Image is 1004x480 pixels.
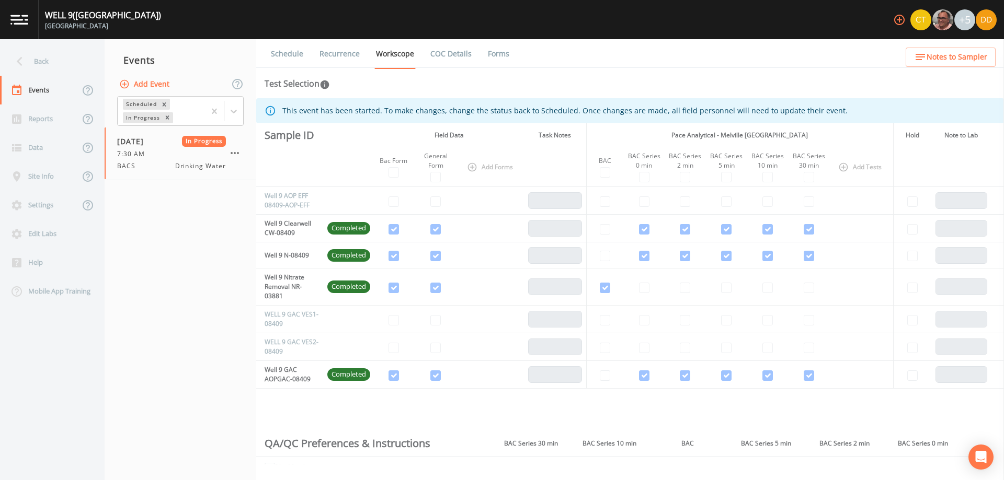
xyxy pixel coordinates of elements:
span: Drinking Water [175,161,226,171]
img: 7f2cab73c0e50dc3fbb7023805f649db [910,9,931,30]
th: Note to Lab [931,123,991,147]
a: [DATE]In Progress7:30 AMBACSDrinking Water [105,127,256,180]
th: BAC Series 2 min [805,430,884,456]
th: Hold [893,123,931,147]
div: Remove In Progress [162,112,173,123]
div: In Progress [123,112,162,123]
span: Completed [327,223,370,233]
td: WELL 9 GAC VES2-08409 [256,333,323,361]
td: Well 9 GAC AOPGAC-08409 [256,361,323,389]
button: Add Event [117,75,174,94]
div: BAC Series 10 min [751,151,784,170]
span: 7:30 AM [117,149,151,159]
th: Pace Analytical - Melville [GEOGRAPHIC_DATA] [586,123,893,147]
div: Events [105,47,256,73]
th: BAC Series 30 min [492,430,570,456]
img: logo [10,15,28,25]
td: Well 9 Clearwell CW-08409 [256,215,323,242]
div: Test Selection [265,77,330,90]
a: COC Details [429,39,473,68]
div: Remove Scheduled [158,99,170,110]
td: Well 9 N-08409 [256,242,323,268]
div: This event has been started. To make changes, change the status back to Scheduled. Once changes a... [282,101,848,120]
th: BAC Series 0 min [884,430,962,456]
div: BAC Series 30 min [792,151,825,170]
img: 7d98d358f95ebe5908e4de0cdde0c501 [976,9,997,30]
td: WELL 9 GAC VES1-08409 [256,306,323,333]
div: BAC [591,156,620,166]
div: BAC Series 0 min [627,151,660,170]
a: Schedule [269,39,305,68]
a: Recurrence [318,39,361,68]
svg: In this section you'll be able to select the analytical test to run, based on the media type, and... [320,79,330,90]
label: Blind Duplicate [275,462,319,472]
th: BAC Series 5 min [727,430,805,456]
span: BACS [117,161,142,171]
button: Notes to Sampler [906,48,996,67]
img: e2d790fa78825a4bb76dcb6ab311d44c [932,9,953,30]
div: BAC Series 5 min [710,151,743,170]
div: +5 [954,9,975,30]
span: In Progress [182,136,226,147]
div: Open Intercom Messenger [968,444,994,470]
a: Workscope [374,39,416,69]
a: Forms [486,39,511,68]
span: Completed [327,250,370,261]
th: QA/QC Preferences & Instructions [256,430,492,456]
span: [DATE] [117,136,151,147]
div: Bac Form [379,156,409,166]
td: Well 9 Nitrate Removal NR-03881 [256,268,323,306]
th: BAC [648,430,727,456]
div: WELL 9 ([GEOGRAPHIC_DATA]) [45,9,161,21]
span: Completed [327,369,370,380]
div: Chris Tobin [910,9,932,30]
div: Mike Franklin [932,9,954,30]
td: Well 9 AOP EFF 08409-AOP-EFF [256,187,323,215]
div: General Form [417,151,454,170]
th: Field Data [374,123,524,147]
div: [GEOGRAPHIC_DATA] [45,21,161,31]
th: Sample ID [256,123,323,147]
th: BAC Series 10 min [570,430,648,456]
span: Completed [327,282,370,292]
th: Task Notes [524,123,587,147]
span: Notes to Sampler [927,51,987,64]
div: BAC Series 2 min [669,151,702,170]
div: Scheduled [123,99,158,110]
